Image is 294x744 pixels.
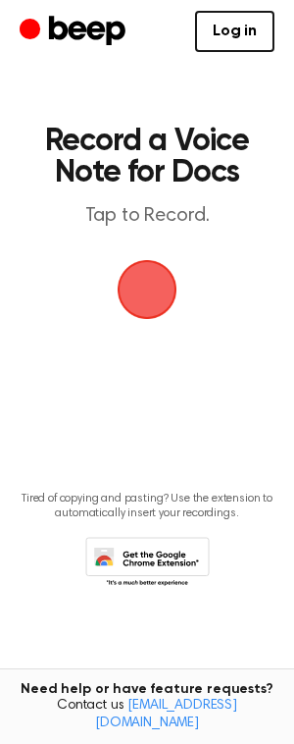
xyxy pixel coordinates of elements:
[35,126,259,188] h1: Record a Voice Note for Docs
[12,698,282,732] span: Contact us
[95,699,237,730] a: [EMAIL_ADDRESS][DOMAIN_NAME]
[35,204,259,229] p: Tap to Record.
[195,11,274,52] a: Log in
[20,13,130,51] a: Beep
[118,260,176,319] img: Beep Logo
[16,492,278,521] p: Tired of copying and pasting? Use the extension to automatically insert your recordings.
